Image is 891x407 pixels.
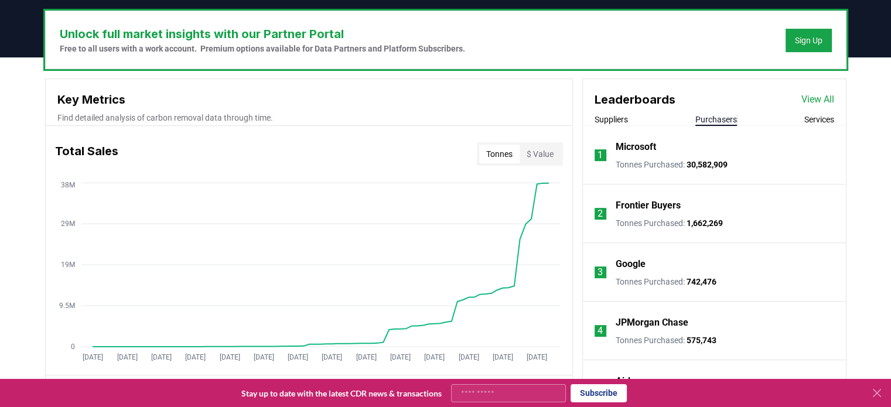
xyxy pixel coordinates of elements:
[219,353,240,361] tspan: [DATE]
[390,353,411,361] tspan: [DATE]
[595,114,628,125] button: Suppliers
[424,353,445,361] tspan: [DATE]
[616,217,723,229] p: Tonnes Purchased :
[185,353,206,361] tspan: [DATE]
[479,145,520,163] button: Tonnes
[804,114,834,125] button: Services
[598,265,603,279] p: 3
[60,43,465,54] p: Free to all users with a work account. Premium options available for Data Partners and Platform S...
[687,160,728,169] span: 30,582,909
[687,277,716,286] span: 742,476
[616,159,728,170] p: Tonnes Purchased :
[83,353,103,361] tspan: [DATE]
[595,91,675,108] h3: Leaderboards
[322,353,342,361] tspan: [DATE]
[687,218,723,228] span: 1,662,269
[616,257,646,271] a: Google
[527,353,547,361] tspan: [DATE]
[117,353,137,361] tspan: [DATE]
[60,181,74,189] tspan: 38M
[57,112,561,124] p: Find detailed analysis of carbon removal data through time.
[616,316,688,330] a: JPMorgan Chase
[520,145,561,163] button: $ Value
[151,353,172,361] tspan: [DATE]
[60,261,74,269] tspan: 19M
[616,334,716,346] p: Tonnes Purchased :
[598,207,603,221] p: 2
[70,343,74,351] tspan: 0
[493,353,513,361] tspan: [DATE]
[458,353,479,361] tspan: [DATE]
[55,142,118,166] h3: Total Sales
[616,199,681,213] a: Frontier Buyers
[288,353,308,361] tspan: [DATE]
[57,91,561,108] h3: Key Metrics
[356,353,376,361] tspan: [DATE]
[687,336,716,345] span: 575,743
[598,148,603,162] p: 1
[616,276,716,288] p: Tonnes Purchased :
[795,35,822,46] a: Sign Up
[253,353,274,361] tspan: [DATE]
[616,374,643,388] a: Airbus
[695,114,737,125] button: Purchasers
[786,29,832,52] button: Sign Up
[60,220,74,228] tspan: 29M
[598,324,603,338] p: 4
[59,302,74,310] tspan: 9.5M
[801,93,834,107] a: View All
[60,25,465,43] h3: Unlock full market insights with our Partner Portal
[616,140,656,154] a: Microsoft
